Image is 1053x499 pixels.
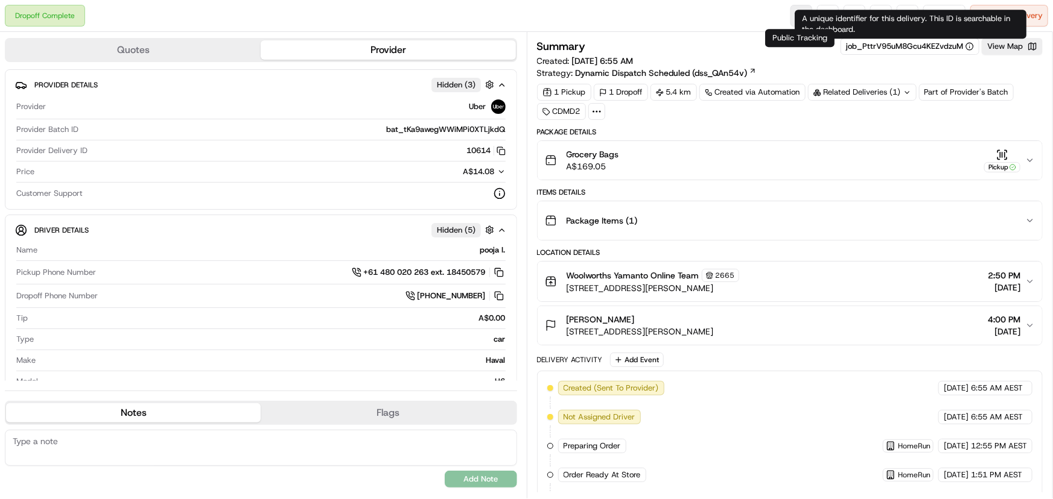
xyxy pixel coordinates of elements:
[261,403,515,422] button: Flags
[16,245,37,256] span: Name
[971,412,1023,422] span: 6:55 AM AEST
[971,383,1023,394] span: 6:55 AM AEST
[765,29,835,47] div: Public Tracking
[567,148,619,160] span: Grocery Bags
[984,162,1020,172] div: Pickup
[16,313,28,324] span: Tip
[537,248,1043,257] div: Location Details
[42,245,506,256] div: pooja I.
[418,290,486,301] span: [PHONE_NUMBER]
[567,325,714,337] span: [STREET_ADDRESS][PERSON_NAME]
[364,267,486,278] span: +61 480 020 263 ext. 18450579
[537,41,586,52] h3: Summary
[567,269,699,281] span: Woolworths Yamanto Online Team
[34,80,98,90] span: Provider Details
[971,441,1027,451] span: 12:55 PM AEST
[538,262,1043,301] button: Woolworths Yamanto Online Team2665[STREET_ADDRESS][PERSON_NAME]2:50 PM[DATE]
[15,220,507,240] button: Driver DetailsHidden (5)
[576,67,748,79] span: Dynamic Dispatch Scheduled (dss_QAn54v)
[984,149,1020,172] button: Pickup
[463,166,495,177] span: A$14.08
[567,160,619,172] span: A$169.05
[16,166,34,177] span: Price
[898,470,931,480] span: HomeRun
[567,282,739,294] span: [STREET_ADDRESS][PERSON_NAME]
[795,10,1026,39] div: A unique identifier for this delivery. This ID is searchable in the dashboard.
[537,55,634,67] span: Created:
[16,124,78,135] span: Provider Batch ID
[16,188,83,199] span: Customer Support
[537,127,1043,137] div: Package Details
[651,84,697,101] div: 5.4 km
[469,101,486,112] span: Uber
[16,267,96,278] span: Pickup Phone Number
[537,67,757,79] div: Strategy:
[16,376,38,387] span: Model
[40,355,506,366] div: Haval
[594,84,648,101] div: 1 Dropoff
[6,40,261,60] button: Quotes
[491,99,506,114] img: uber-new-logo.jpeg
[982,38,1043,55] button: View Map
[431,222,497,237] button: Hidden (5)
[16,334,34,345] span: Type
[406,289,506,303] a: [PHONE_NUMBER]
[944,412,969,422] span: [DATE]
[34,225,89,235] span: Driver Details
[699,84,806,101] a: Created via Automation
[33,313,506,324] div: A$0.00
[944,383,969,394] span: [DATE]
[538,201,1043,240] button: Package Items (1)
[970,5,1048,27] button: CancelDelivery
[572,55,634,66] span: [DATE] 6:55 AM
[16,355,36,366] span: Make
[387,124,506,135] span: bat_tKa9awegWWiMPi0XTLjkdQ
[537,103,586,120] div: CDMD2
[564,412,635,422] span: Not Assigned Driver
[988,325,1020,337] span: [DATE]
[538,141,1043,180] button: Grocery BagsA$169.05Pickup
[537,187,1043,197] div: Items Details
[923,5,966,27] button: Reassign
[944,441,969,451] span: [DATE]
[538,306,1043,345] button: [PERSON_NAME][STREET_ADDRESS][PERSON_NAME]4:00 PM[DATE]
[564,383,659,394] span: Created (Sent To Provider)
[988,281,1020,293] span: [DATE]
[944,469,969,480] span: [DATE]
[846,41,974,52] button: job_PttrV95uM8Gcu4KEZvdzuM
[576,67,757,79] a: Dynamic Dispatch Scheduled (dss_QAn54v)
[808,84,917,101] div: Related Deliveries (1)
[716,271,735,280] span: 2665
[431,77,497,92] button: Hidden (3)
[567,313,635,325] span: [PERSON_NAME]
[6,403,261,422] button: Notes
[39,334,506,345] div: car
[564,441,621,451] span: Preparing Order
[16,101,46,112] span: Provider
[988,313,1020,325] span: 4:00 PM
[352,266,506,279] a: +61 480 020 263 ext. 18450579
[610,353,664,367] button: Add Event
[988,269,1020,281] span: 2:50 PM
[16,290,98,301] span: Dropoff Phone Number
[537,355,603,365] div: Delivery Activity
[537,84,591,101] div: 1 Pickup
[467,145,506,156] button: 10614
[567,215,638,227] span: Package Items ( 1 )
[898,441,931,451] span: HomeRun
[43,376,506,387] div: H6
[399,166,506,177] button: A$14.08
[564,469,641,480] span: Order Ready At Store
[437,225,476,236] span: Hidden ( 5 )
[437,80,476,90] span: Hidden ( 3 )
[15,75,507,95] button: Provider DetailsHidden (3)
[261,40,515,60] button: Provider
[16,145,87,156] span: Provider Delivery ID
[971,469,1022,480] span: 1:51 PM AEST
